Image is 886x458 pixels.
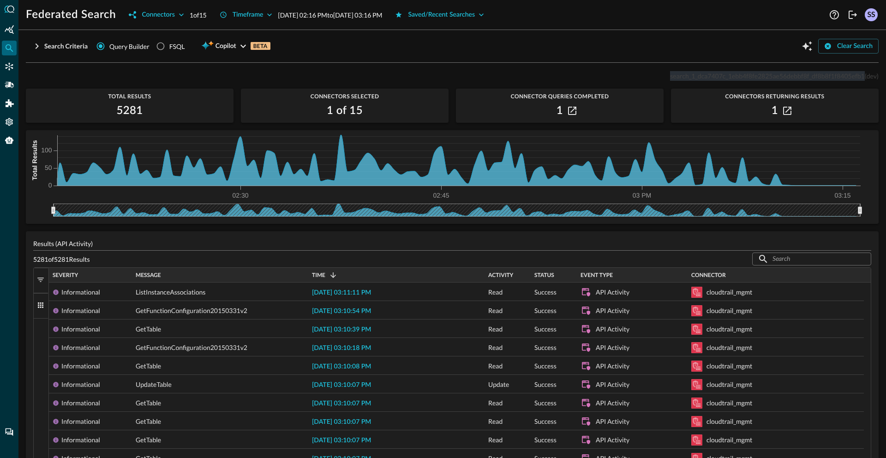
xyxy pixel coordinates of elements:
div: Saved/Recent Searches [408,9,475,21]
tspan: 02:30 [232,192,248,199]
svg: Amazon Security Lake [691,361,702,372]
div: Informational [61,412,100,431]
div: API Activity [596,320,629,338]
div: Federated Search [2,41,17,55]
span: [DATE] 03:10:07 PM [312,400,371,407]
span: GetFunctionConfiguration20150331v2 [136,301,247,320]
span: [DATE] 03:11:11 PM [312,289,371,296]
div: cloudtrail_mgmt [706,301,752,320]
span: search_1_dca7407c_1ebb4f8fe2825ae56debbf8f_df8b8f1f8405efb1 [670,72,864,80]
span: Read [488,338,503,357]
span: Read [488,431,503,449]
h2: 1 [557,103,563,118]
span: Read [488,394,503,412]
span: [DATE] 03:10:18 PM [312,345,371,351]
span: Success [534,283,557,301]
div: Informational [61,431,100,449]
span: Read [488,320,503,338]
div: API Activity [596,431,629,449]
div: API Activity [596,394,629,412]
h1: Federated Search [26,7,116,22]
span: [DATE] 03:10:07 PM [312,437,371,444]
p: [DATE] 02:16 PM to [DATE] 03:16 PM [278,10,382,20]
span: Severity [53,272,78,278]
div: cloudtrail_mgmt [706,431,752,449]
span: Update [488,375,509,394]
div: cloudtrail_mgmt [706,283,752,301]
div: API Activity [596,283,629,301]
svg: Amazon Security Lake [691,287,702,298]
span: [DATE] 03:10:08 PM [312,363,371,370]
div: Settings [2,114,17,129]
div: API Activity [596,412,629,431]
span: Total Results [26,93,233,100]
tspan: 02:45 [433,192,449,199]
span: Time [312,272,325,278]
div: Query Agent [2,133,17,148]
button: Logout [845,7,860,22]
svg: Amazon Security Lake [691,379,702,390]
div: Pipelines [2,78,17,92]
tspan: Total Results [31,140,38,180]
span: Success [534,357,557,375]
span: GetTable [136,357,161,375]
div: cloudtrail_mgmt [706,394,752,412]
span: Status [534,272,554,278]
h2: 1 of 15 [327,103,363,118]
p: 1 of 15 [190,10,207,20]
button: Timeframe [214,7,278,22]
span: Query Builder [109,42,150,51]
tspan: 03:15 [834,192,850,199]
span: Success [534,338,557,357]
div: Addons [2,96,17,111]
span: Success [534,394,557,412]
button: Help [827,7,842,22]
span: Read [488,301,503,320]
div: SS [865,8,878,21]
h2: 1 [772,103,778,118]
span: [DATE] 03:10:07 PM [312,382,371,388]
span: Connector Queries Completed [456,93,664,100]
svg: Amazon Security Lake [691,416,702,427]
input: Search [772,250,850,267]
div: Informational [61,394,100,412]
span: Copilot [216,41,236,52]
span: Connectors Selected [241,93,449,100]
span: Read [488,412,503,431]
span: [DATE] 03:10:07 PM [312,419,371,425]
h2: 5281 [116,103,143,118]
span: [DATE] 03:10:54 PM [312,308,371,314]
span: Connector [691,272,726,278]
div: cloudtrail_mgmt [706,412,752,431]
span: GetFunctionConfiguration20150331v2 [136,338,247,357]
span: UpdateTable [136,375,172,394]
div: cloudtrail_mgmt [706,320,752,338]
span: Read [488,357,503,375]
tspan: 03 PM [633,192,651,199]
span: (dev) [865,72,879,80]
div: API Activity [596,357,629,375]
span: Success [534,412,557,431]
button: Connectors [123,7,189,22]
div: Timeframe [233,9,263,21]
div: cloudtrail_mgmt [706,357,752,375]
div: cloudtrail_mgmt [706,375,752,394]
svg: Amazon Security Lake [691,434,702,446]
p: Results (API Activity) [33,239,871,248]
button: CopilotBETA [196,39,275,54]
div: Informational [61,357,100,375]
span: Success [534,431,557,449]
div: Clear Search [837,41,873,52]
div: Informational [61,320,100,338]
div: API Activity [596,375,629,394]
svg: Amazon Security Lake [691,324,702,335]
span: Success [534,320,557,338]
button: Search Criteria [26,39,93,54]
button: Open Query Copilot [800,39,814,54]
div: API Activity [596,301,629,320]
span: [DATE] 03:10:39 PM [312,326,371,333]
tspan: 50 [45,164,52,171]
span: GetTable [136,431,161,449]
span: GetTable [136,412,161,431]
div: Informational [61,375,100,394]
